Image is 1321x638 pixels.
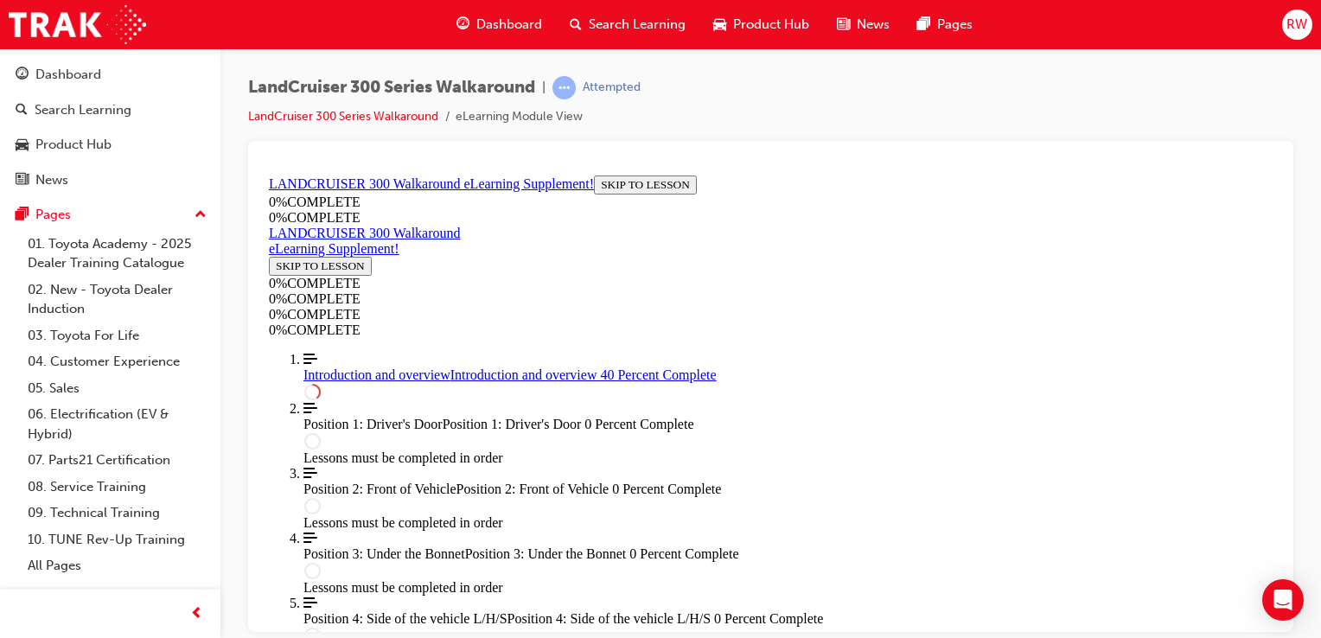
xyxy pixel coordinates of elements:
[7,138,1011,154] div: 0 % COMPLETE
[1262,579,1304,621] div: Open Intercom Messenger
[7,7,1011,57] section: Course Information
[1286,15,1307,35] span: RW
[7,57,199,87] a: LANDCRUISER 300 Walkaround eLearning Supplement!
[35,205,71,225] div: Pages
[21,322,214,349] a: 03. Toyota For Life
[7,55,214,199] button: DashboardSearch LearningProduct HubNews
[7,154,1011,169] div: 0 % COMPLETE
[248,109,438,124] a: LandCruiser 300 Series Walkaround
[699,7,823,42] a: car-iconProduct Hub
[476,15,542,35] span: Dashboard
[7,8,332,22] a: LANDCRUISER 300 Walkaround eLearning Supplement!
[332,7,435,26] button: SKIP TO LESSON
[857,15,890,35] span: News
[713,14,726,35] span: car-icon
[589,15,686,35] span: Search Learning
[937,15,973,35] span: Pages
[21,500,214,526] a: 09. Technical Training
[917,14,930,35] span: pages-icon
[35,135,112,155] div: Product Hub
[7,107,236,123] div: 0 % COMPLETE
[246,443,562,457] span: Position 4: Side of the vehicle L/H/S 0 Percent Complete
[35,170,68,190] div: News
[556,7,699,42] a: search-iconSearch Learning
[21,375,214,402] a: 05. Sales
[195,204,207,226] span: up-icon
[903,7,986,42] a: pages-iconPages
[552,76,576,99] span: learningRecordVerb_ATTEMPT-icon
[21,552,214,579] a: All Pages
[7,41,1011,57] div: 0 % COMPLETE
[9,5,146,44] img: Trak
[190,603,203,625] span: prev-icon
[16,173,29,188] span: news-icon
[7,164,214,196] a: News
[21,447,214,474] a: 07. Parts21 Certification
[16,103,28,118] span: search-icon
[21,474,214,501] a: 08. Service Training
[7,26,1011,41] div: 0 % COMPLETE
[542,78,546,98] span: |
[7,88,110,107] button: SKIP TO LESSON
[35,65,101,85] div: Dashboard
[570,14,582,35] span: search-icon
[456,14,469,35] span: guage-icon
[21,231,214,277] a: 01. Toyota Academy - 2025 Dealer Training Catalogue
[16,67,29,83] span: guage-icon
[7,59,214,91] a: Dashboard
[7,199,214,231] button: Pages
[7,123,236,138] div: 0 % COMPLETE
[456,107,583,127] li: eLearning Module View
[248,78,535,98] span: LandCruiser 300 Series Walkaround
[21,277,214,322] a: 02. New - Toyota Dealer Induction
[35,100,131,120] div: Search Learning
[41,443,246,457] span: Position 4: Side of the vehicle L/H/S
[1282,10,1312,40] button: RW
[443,7,556,42] a: guage-iconDashboard
[16,137,29,153] span: car-icon
[733,15,809,35] span: Product Hub
[823,7,903,42] a: news-iconNews
[7,57,236,138] section: Course Information
[7,94,214,126] a: Search Learning
[21,526,214,553] a: 10. TUNE Rev-Up Training
[21,401,214,447] a: 06. Electrification (EV & Hybrid)
[583,80,641,96] div: Attempted
[837,14,850,35] span: news-icon
[16,207,29,223] span: pages-icon
[21,348,214,375] a: 04. Customer Experience
[7,129,214,161] a: Product Hub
